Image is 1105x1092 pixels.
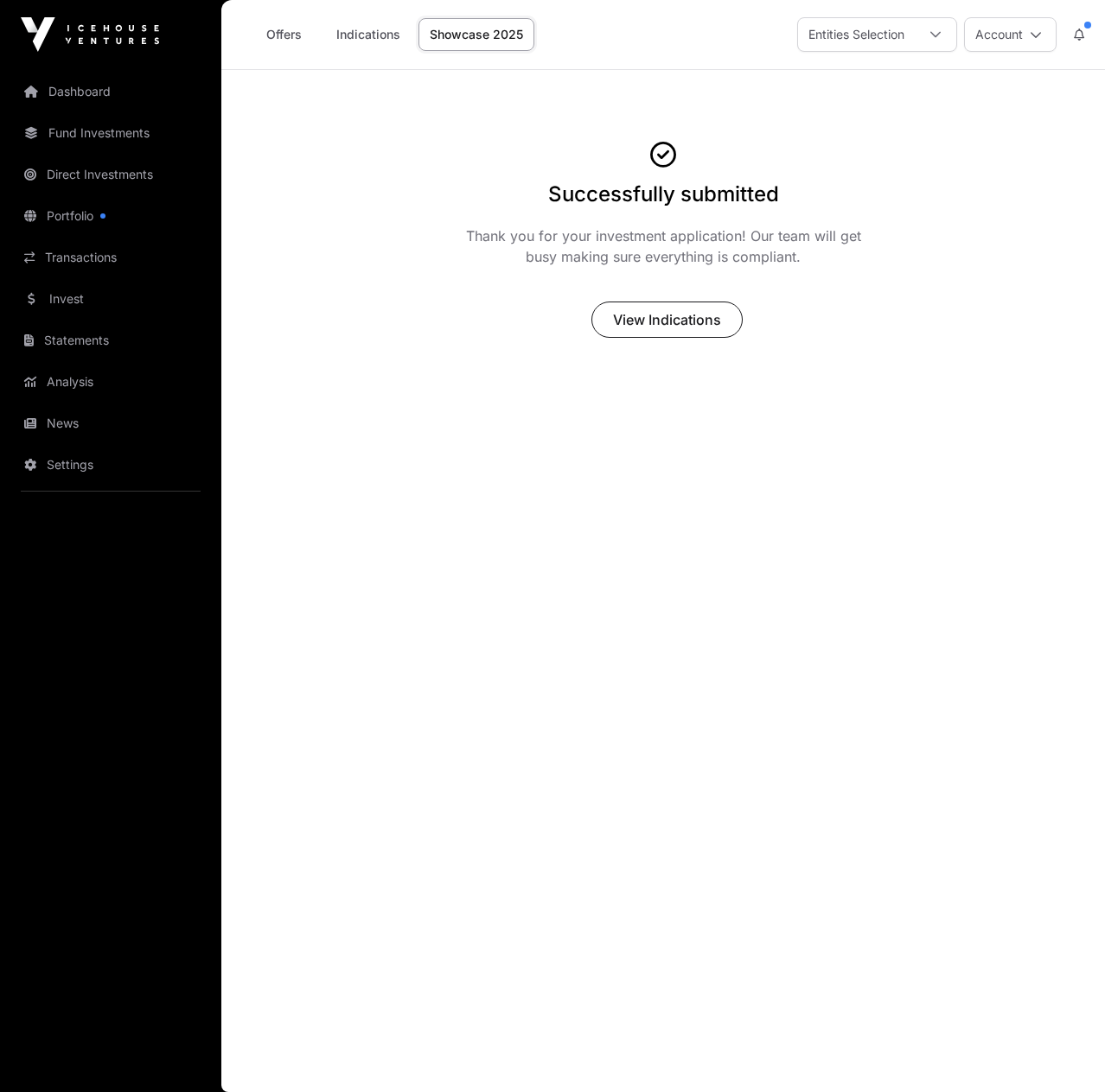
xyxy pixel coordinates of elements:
a: Portfolio [14,197,208,235]
h1: Successfully submitted [548,181,779,208]
a: Offers [249,18,318,51]
a: Settings [14,446,208,484]
a: Fund Investments [14,114,208,152]
span: View Indications [613,309,721,330]
a: Dashboard [14,73,208,111]
a: Analysis [14,363,208,401]
a: Indications [325,18,412,51]
a: Statements [14,321,208,359]
a: Transactions [14,238,208,276]
button: Account [964,17,1057,52]
a: News [14,404,208,442]
a: Invest [14,280,208,318]
a: Showcase 2025 [418,18,534,51]
div: Entities Selection [798,18,915,51]
a: Direct Investments [14,156,208,194]
p: Thank you for your investment application! Our team will get busy making sure everything is compl... [460,225,867,267]
img: Icehouse Ventures Logo [21,17,159,52]
button: View Indications [591,302,743,338]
